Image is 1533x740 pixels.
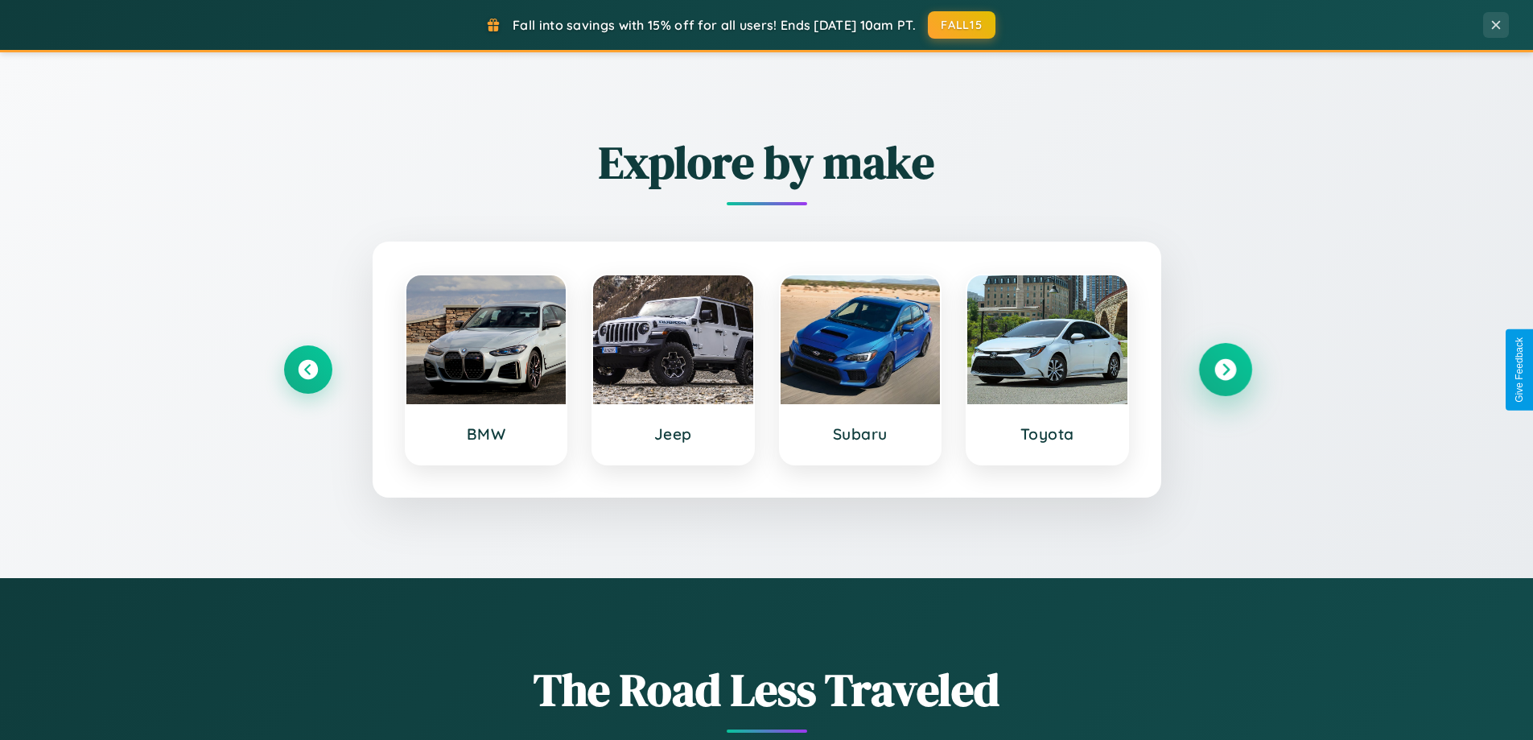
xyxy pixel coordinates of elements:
[928,11,995,39] button: FALL15
[609,424,737,444] h3: Jeep
[422,424,550,444] h3: BMW
[284,131,1250,193] h2: Explore by make
[1514,337,1525,403] div: Give Feedback
[797,424,925,444] h3: Subaru
[513,17,916,33] span: Fall into savings with 15% off for all users! Ends [DATE] 10am PT.
[284,659,1250,721] h1: The Road Less Traveled
[983,424,1111,444] h3: Toyota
